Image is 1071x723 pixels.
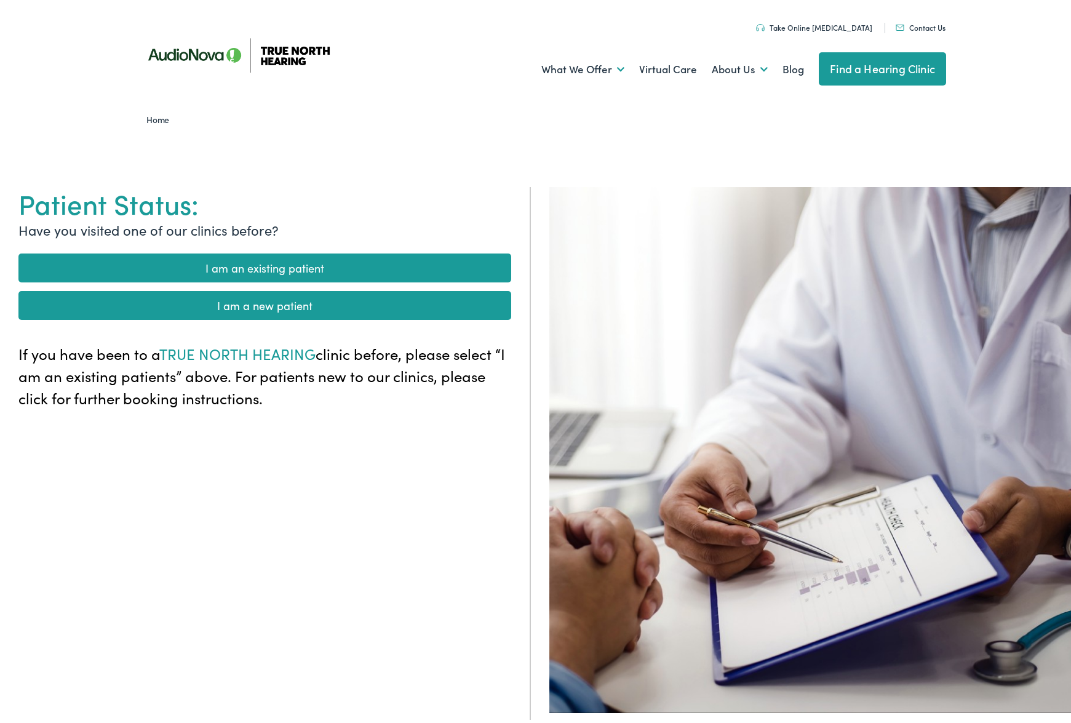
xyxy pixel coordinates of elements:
[541,44,624,89] a: What We Offer
[146,110,175,122] a: Home
[896,22,904,28] img: Mail icon in color code ffb348, used for communication purposes
[756,21,765,28] img: Headphones icon in color code ffb348
[712,44,768,89] a: About Us
[18,217,511,237] p: Have you visited one of our clinics before?
[896,19,946,30] a: Contact Us
[782,44,804,89] a: Blog
[18,340,511,406] p: If you have been to a clinic before, please select “I am an existing patients” above. For patient...
[756,19,872,30] a: Take Online [MEDICAL_DATA]
[18,250,511,279] a: I am an existing patient
[159,340,316,361] span: TRUE NORTH HEARING
[639,44,697,89] a: Virtual Care
[18,184,511,217] h1: Patient Status:
[819,49,946,82] a: Find a Hearing Clinic
[18,288,511,317] a: I am a new patient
